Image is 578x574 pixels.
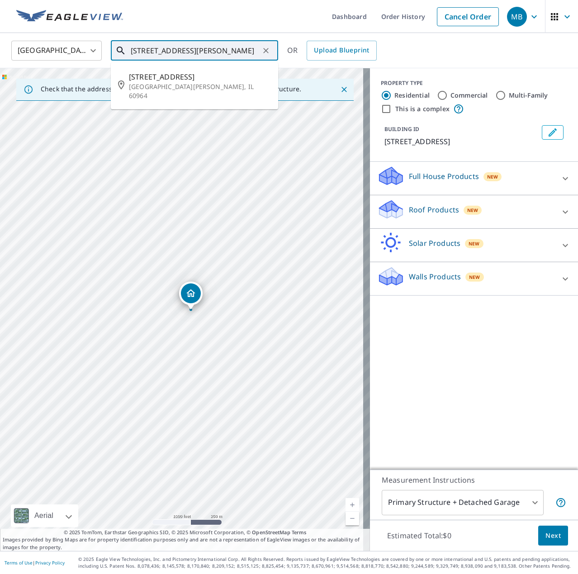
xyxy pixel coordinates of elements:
[395,104,450,113] label: This is a complex
[469,273,480,281] span: New
[467,207,479,214] span: New
[384,136,538,147] p: [STREET_ADDRESS]
[538,526,568,546] button: Next
[382,490,544,515] div: Primary Structure + Detached Garage
[394,91,430,100] label: Residential
[287,41,377,61] div: OR
[545,530,561,541] span: Next
[78,556,573,569] p: © 2025 Eagle View Technologies, Inc. and Pictometry International Corp. All Rights Reserved. Repo...
[409,238,460,249] p: Solar Products
[507,7,527,27] div: MB
[450,91,488,100] label: Commercial
[314,45,369,56] span: Upload Blueprint
[35,560,65,566] a: Privacy Policy
[377,266,571,292] div: Walls ProductsNew
[5,560,33,566] a: Terms of Use
[377,199,571,225] div: Roof ProductsNew
[5,560,65,565] p: |
[409,204,459,215] p: Roof Products
[64,529,307,536] span: © 2025 TomTom, Earthstar Geographics SIO, © 2025 Microsoft Corporation, ©
[11,504,78,527] div: Aerial
[346,512,359,525] a: Current Level 15, Zoom Out
[380,526,459,546] p: Estimated Total: $0
[437,7,499,26] a: Cancel Order
[509,91,548,100] label: Multi-Family
[260,44,272,57] button: Clear
[381,79,567,87] div: PROPERTY TYPE
[382,475,566,485] p: Measurement Instructions
[346,498,359,512] a: Current Level 15, Zoom In
[555,497,566,508] span: Your report will include the primary structure and a detached garage if one exists.
[384,125,419,133] p: BUILDING ID
[469,240,480,247] span: New
[32,504,56,527] div: Aerial
[409,171,479,182] p: Full House Products
[377,232,571,258] div: Solar ProductsNew
[16,10,123,24] img: EV Logo
[338,84,350,95] button: Close
[129,82,271,100] p: [GEOGRAPHIC_DATA][PERSON_NAME], IL 60964
[307,41,376,61] a: Upload Blueprint
[179,282,203,310] div: Dropped pin, building 1, Residential property, 1349 Oak St Frankfort, IN 46041
[11,38,102,63] div: [GEOGRAPHIC_DATA]
[377,165,571,191] div: Full House ProductsNew
[41,85,301,93] p: Check that the address is accurate, then drag the marker over the correct structure.
[131,38,260,63] input: Search by address or latitude-longitude
[252,529,290,536] a: OpenStreetMap
[292,529,307,536] a: Terms
[487,173,498,180] span: New
[409,271,461,282] p: Walls Products
[129,71,271,82] span: [STREET_ADDRESS]
[542,125,564,140] button: Edit building 1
